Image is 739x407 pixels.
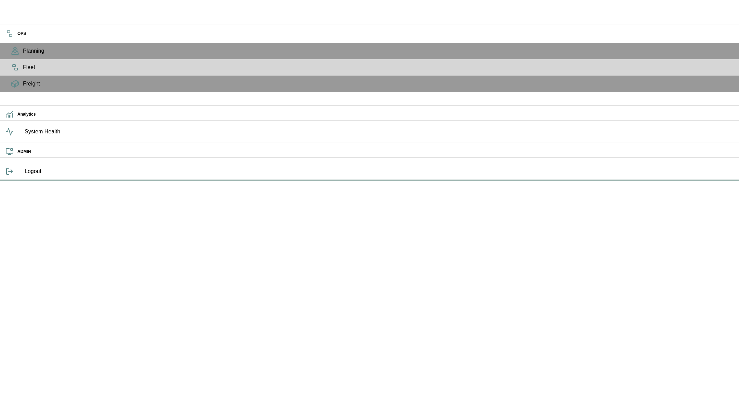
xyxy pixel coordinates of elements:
[17,148,734,155] h6: ADMIN
[23,47,734,55] span: Planning
[25,128,734,136] span: System Health
[17,30,734,37] h6: OPS
[23,63,734,71] span: Fleet
[17,111,734,118] h6: Analytics
[23,80,734,88] span: Freight
[25,167,734,175] span: Logout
